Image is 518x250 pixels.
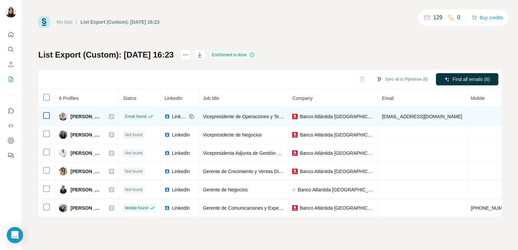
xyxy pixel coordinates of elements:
button: Dashboard [5,134,16,147]
span: LinkedIn [172,205,190,211]
span: Banco Atlántida [GEOGRAPHIC_DATA][PERSON_NAME] [300,150,373,157]
span: Gerente de Negocios [203,187,247,192]
div: List Export (Custom): [DATE] 16:23 [81,19,160,25]
span: Find all emails (6) [453,76,490,83]
span: Banco Atlantida [GEOGRAPHIC_DATA][PERSON_NAME] [298,186,373,193]
button: Search [5,43,16,56]
span: Banco Atlántida [GEOGRAPHIC_DATA][PERSON_NAME] [300,205,373,211]
span: Mobile [471,96,485,101]
button: Sync all to Pipedrive (6) [372,74,433,84]
img: LinkedIn logo [164,150,170,156]
img: Avatar [59,131,67,139]
button: Enrich CSV [5,58,16,70]
img: Avatar [59,204,67,212]
img: LinkedIn logo [164,187,170,192]
img: company-logo [292,114,298,119]
span: Not found [125,187,142,193]
span: Vicepresidenta Adjunta de Gestión Humana y Administración [203,150,331,156]
img: LinkedIn logo [164,132,170,138]
img: LinkedIn logo [164,169,170,174]
span: Email [382,96,394,101]
span: Vicepresidente de Operaciones y Tecnología [203,114,297,119]
span: Gerente de Crecimiento y Ventas Digitales [203,169,292,174]
img: Avatar [59,112,67,121]
button: Find all emails (6) [436,73,498,85]
span: Job title [203,96,219,101]
span: [PERSON_NAME] [71,205,102,211]
img: Avatar [5,7,16,18]
img: LinkedIn logo [164,205,170,211]
span: Gerente de Comunicaciones y Experiencias de Cliente [203,205,318,211]
span: LinkedIn [172,150,190,157]
span: [PHONE_NUMBER] [471,205,514,211]
span: Banco Atlántida [GEOGRAPHIC_DATA][PERSON_NAME] [300,131,373,138]
img: company-logo [292,132,298,138]
span: LinkedIn [164,96,182,101]
span: Not found [125,132,142,138]
img: LinkedIn logo [164,114,170,119]
div: Enrichment is done [210,51,257,59]
img: Surfe Logo [38,16,50,28]
p: 129 [433,14,442,22]
img: company-logo [292,150,298,156]
span: 6 Profiles [59,96,79,101]
span: Banco Atlántida [GEOGRAPHIC_DATA][PERSON_NAME] [300,168,373,175]
span: [PERSON_NAME] [71,186,102,193]
span: LinkedIn [172,168,190,175]
span: Banco Atlántida [GEOGRAPHIC_DATA][PERSON_NAME] [300,113,373,120]
div: Open Intercom Messenger [7,227,23,243]
span: Mobile found [125,205,148,211]
span: LinkedIn [172,186,190,193]
button: Use Surfe on LinkedIn [5,105,16,117]
button: Buy credits [472,13,503,22]
a: My lists [57,19,73,25]
span: [PERSON_NAME] [71,131,102,138]
span: [EMAIL_ADDRESS][DOMAIN_NAME] [382,114,462,119]
span: [PERSON_NAME] [71,113,102,120]
li: / [76,19,77,25]
span: Vicepresidente de Negocios [203,132,262,138]
h1: List Export (Custom): [DATE] 16:23 [38,49,174,60]
span: Not found [125,150,142,156]
button: actions [180,49,191,60]
p: 0 [457,14,460,22]
span: Status [123,96,136,101]
button: Feedback [5,149,16,162]
img: Avatar [59,186,67,194]
span: LinkedIn [172,113,187,120]
span: Not found [125,168,142,174]
span: [PERSON_NAME] [71,150,102,157]
img: Avatar [59,149,67,157]
span: [PERSON_NAME] [71,168,102,175]
img: Avatar [59,167,67,175]
span: Company [292,96,313,101]
span: LinkedIn [172,131,190,138]
img: company-logo [292,169,298,174]
button: Quick start [5,28,16,41]
img: company-logo [292,205,298,211]
button: Use Surfe API [5,120,16,132]
span: Email found [125,113,146,120]
button: My lists [5,73,16,85]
